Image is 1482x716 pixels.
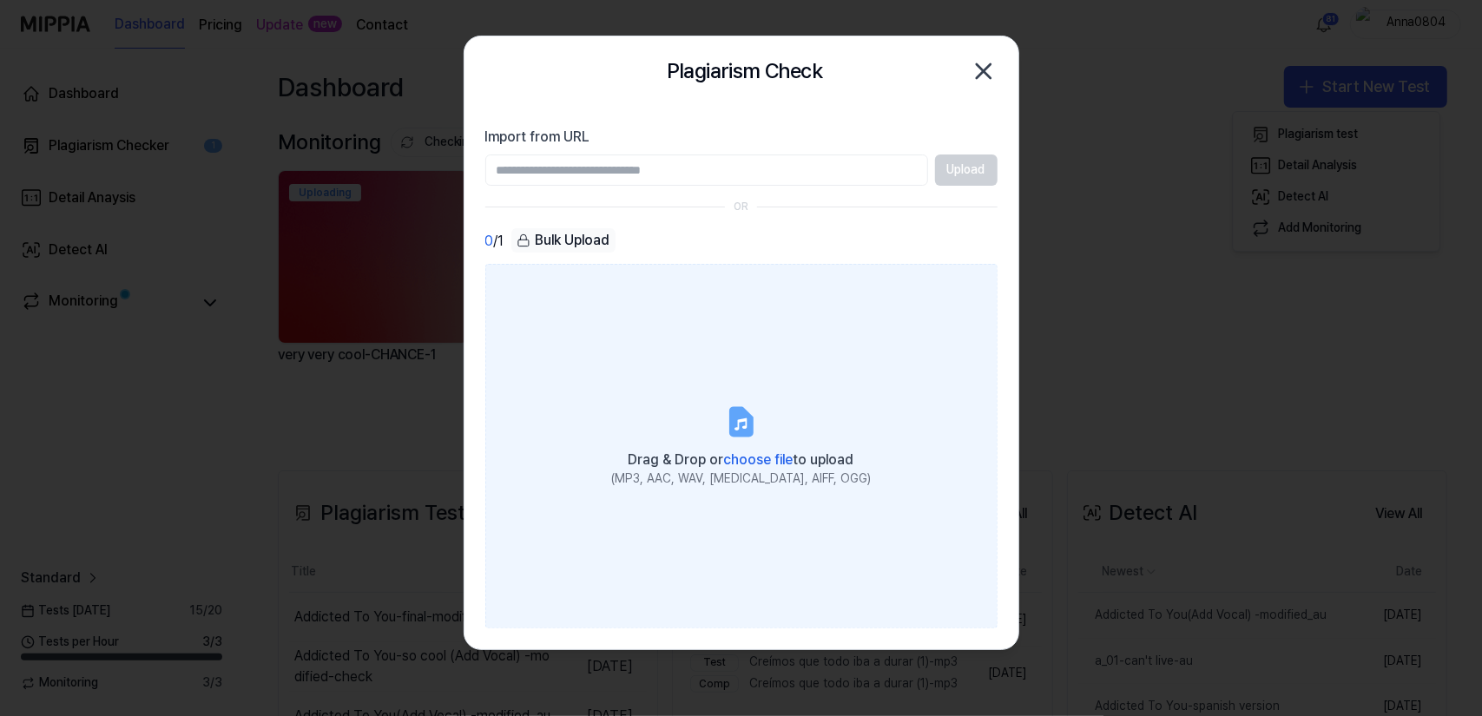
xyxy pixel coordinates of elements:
[611,470,871,488] div: (MP3, AAC, WAV, [MEDICAL_DATA], AIFF, OGG)
[485,127,998,148] label: Import from URL
[734,200,748,214] div: OR
[485,228,504,253] div: / 1
[667,55,822,88] h2: Plagiarism Check
[511,228,616,253] button: Bulk Upload
[629,451,854,468] span: Drag & Drop or to upload
[485,231,494,252] span: 0
[724,451,794,468] span: choose file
